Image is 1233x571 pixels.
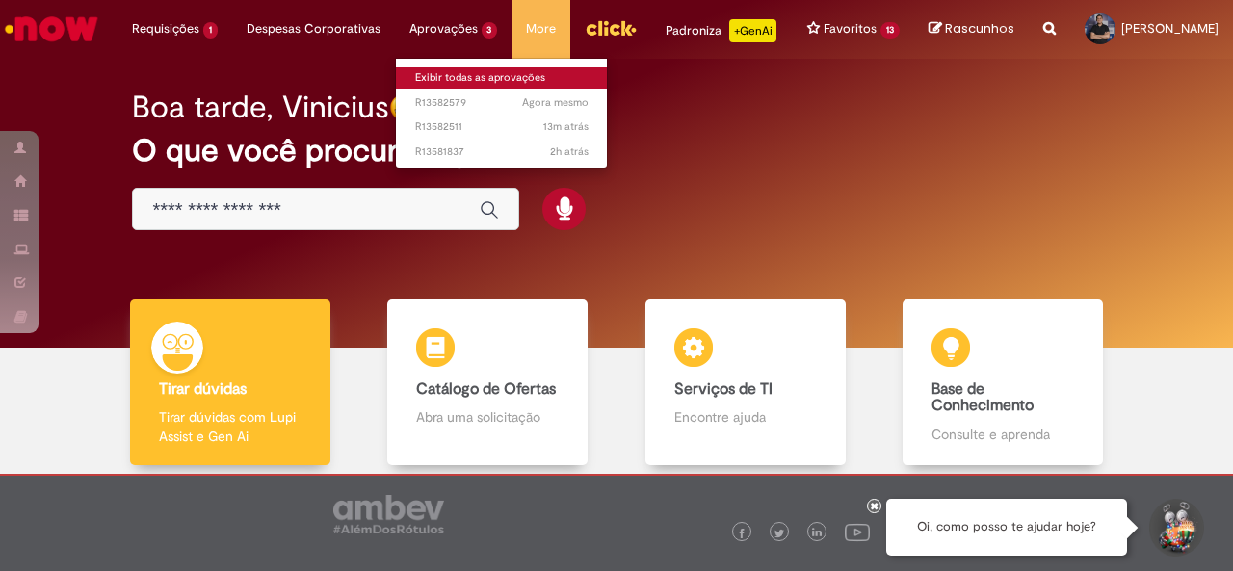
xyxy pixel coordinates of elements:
[159,407,302,446] p: Tirar dúvidas com Lupi Assist e Gen Ai
[415,95,589,111] span: R13582579
[945,19,1014,38] span: Rascunhos
[522,95,589,110] time: 30/09/2025 15:58:54
[415,144,589,160] span: R13581837
[666,19,776,42] div: Padroniza
[1146,499,1204,557] button: Iniciar Conversa de Suporte
[482,22,498,39] span: 3
[101,299,359,466] a: Tirar dúvidas Tirar dúvidas com Lupi Assist e Gen Ai
[159,379,247,399] b: Tirar dúvidas
[929,20,1014,39] a: Rascunhos
[396,67,608,89] a: Exibir todas as aprovações
[550,144,589,159] span: 2h atrás
[396,92,608,114] a: Aberto R13582579 :
[729,19,776,42] p: +GenAi
[2,10,101,48] img: ServiceNow
[812,528,822,539] img: logo_footer_linkedin.png
[737,529,747,538] img: logo_footer_facebook.png
[585,13,637,42] img: click_logo_yellow_360x200.png
[359,299,617,466] a: Catálogo de Ofertas Abra uma solicitação
[824,19,877,39] span: Favoritos
[550,144,589,159] time: 30/09/2025 14:21:26
[674,379,773,399] b: Serviços de TI
[1121,20,1219,37] span: [PERSON_NAME]
[931,379,1034,416] b: Base de Conhecimento
[389,93,417,121] img: happy-face.png
[845,519,870,544] img: logo_footer_youtube.png
[132,19,199,39] span: Requisições
[416,379,556,399] b: Catálogo de Ofertas
[333,495,444,533] img: logo_footer_ambev_rotulo_gray.png
[415,119,589,135] span: R13582511
[526,19,556,39] span: More
[395,58,609,169] ul: Aprovações
[132,134,1100,168] h2: O que você procura hoje?
[247,19,380,39] span: Despesas Corporativas
[616,299,875,466] a: Serviços de TI Encontre ajuda
[774,529,784,538] img: logo_footer_twitter.png
[543,119,589,134] time: 30/09/2025 15:46:39
[409,19,478,39] span: Aprovações
[674,407,817,427] p: Encontre ajuda
[875,299,1133,466] a: Base de Conhecimento Consulte e aprenda
[880,22,900,39] span: 13
[886,499,1127,556] div: Oi, como posso te ajudar hoje?
[132,91,389,124] h2: Boa tarde, Vinicius
[543,119,589,134] span: 13m atrás
[203,22,218,39] span: 1
[522,95,589,110] span: Agora mesmo
[396,117,608,138] a: Aberto R13582511 :
[396,142,608,163] a: Aberto R13581837 :
[931,425,1074,444] p: Consulte e aprenda
[416,407,559,427] p: Abra uma solicitação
